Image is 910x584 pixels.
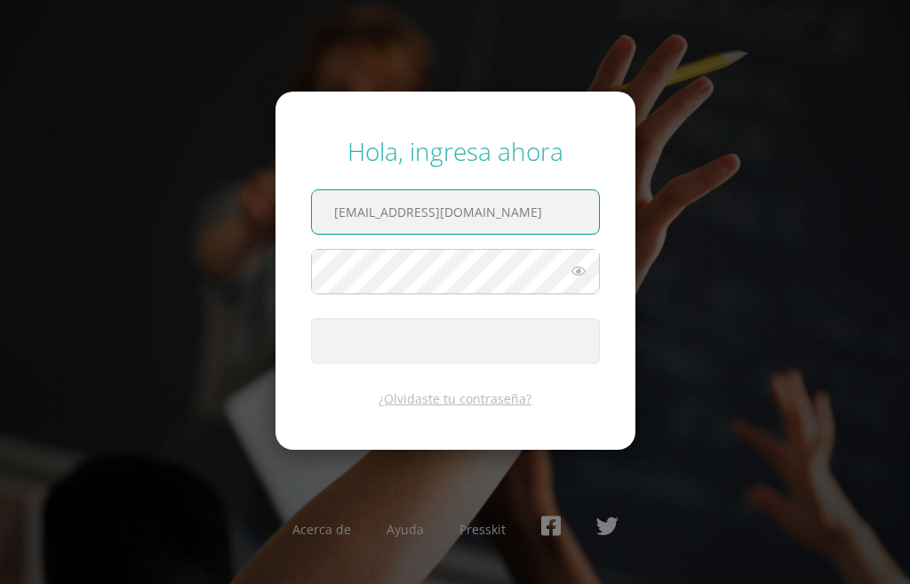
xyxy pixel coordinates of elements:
[459,521,506,538] a: Presskit
[311,134,600,168] div: Hola, ingresa ahora
[292,521,351,538] a: Acerca de
[312,190,599,234] input: Correo electrónico o usuario
[379,390,531,407] a: ¿Olvidaste tu contraseña?
[311,318,600,364] button: Ingresar
[387,521,424,538] a: Ayuda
